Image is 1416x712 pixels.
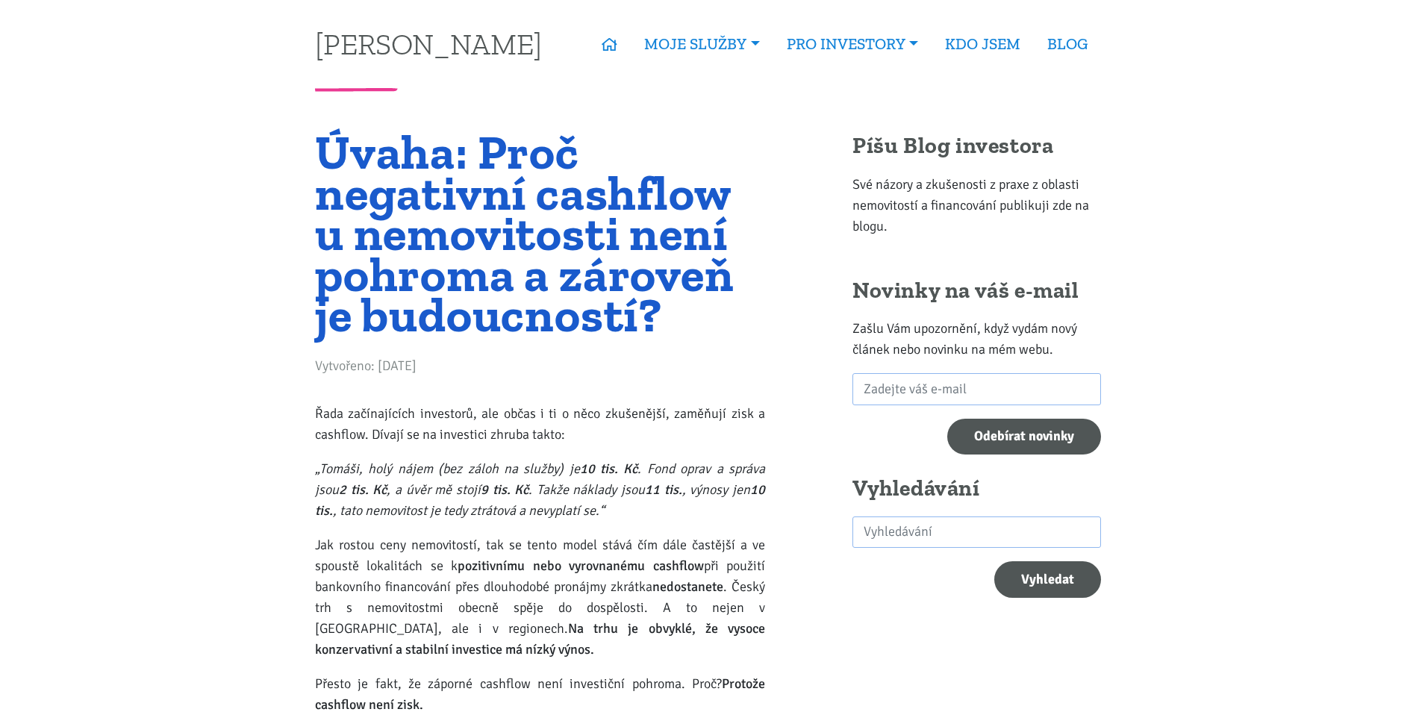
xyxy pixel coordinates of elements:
input: Odebírat novinky [947,419,1101,455]
a: [PERSON_NAME] [315,29,542,58]
button: Vyhledat [994,561,1101,598]
strong: 9 tis. Kč [481,481,528,498]
div: Vytvořeno: [DATE] [315,355,765,383]
strong: pozitivnímu nebo vyrovnanému cashflow [458,558,703,574]
strong: 2 tis. Kč [339,481,387,498]
p: Své názory a zkušenosti z praxe z oblasti nemovitostí a financování publikuji zde na blogu. [852,174,1101,237]
input: Zadejte váš e-mail [852,373,1101,405]
h2: Novinky na váš e-mail [852,277,1101,305]
p: Zašlu Vám upozornění, když vydám nový článek nebo novinku na mém webu. [852,318,1101,360]
strong: 10 tis. Kč [580,460,638,477]
strong: Na trhu je obvyklé, že vysoce konzervativní a stabilní investice má nízký výnos. [315,620,765,658]
em: „Tomáši, holý nájem (bez záloh na služby) je . Fond oprav a správa jsou , a úvěr mě stojí . Takže... [315,460,765,519]
a: BLOG [1034,27,1101,61]
strong: nedostanete [652,578,723,595]
strong: 11 tis. [645,481,682,498]
p: Řada začínajících investorů, ale občas i ti o něco zkušenější, zaměňují zisk a cashflow. Dívají s... [315,403,765,445]
a: MOJE SLUŽBY [631,27,773,61]
h1: Úvaha: Proč negativní cashflow u nemovitosti není pohroma a zároveň je budoucností? [315,132,765,336]
a: KDO JSEM [932,27,1034,61]
strong: 10 tis. [315,481,765,519]
h2: Vyhledávání [852,475,1101,503]
input: search [852,516,1101,549]
a: PRO INVESTORY [773,27,932,61]
h2: Píšu Blog investora [852,132,1101,160]
p: Jak rostou ceny nemovitostí, tak se tento model stává čím dále častější a ve spoustě lokalitách s... [315,534,765,660]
